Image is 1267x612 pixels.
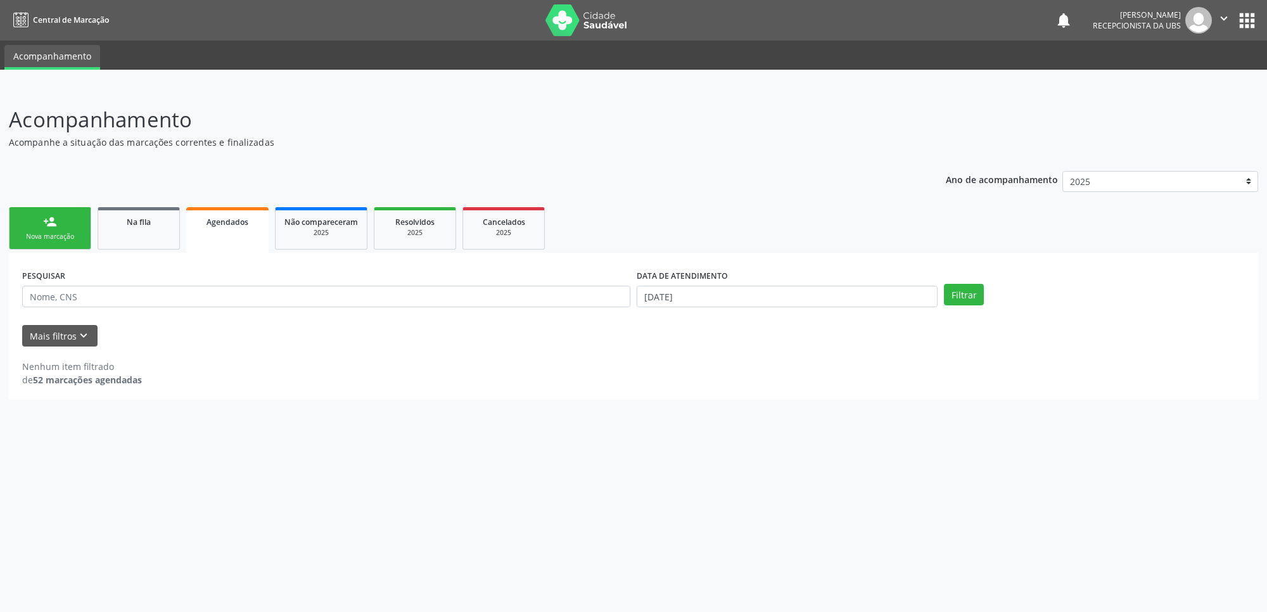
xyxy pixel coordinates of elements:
[4,45,100,70] a: Acompanhamento
[22,373,142,386] div: de
[22,286,630,307] input: Nome, CNS
[472,228,535,238] div: 2025
[9,104,883,136] p: Acompanhamento
[1055,11,1073,29] button: notifications
[127,217,151,227] span: Na fila
[1093,10,1181,20] div: [PERSON_NAME]
[383,228,447,238] div: 2025
[946,171,1058,187] p: Ano de acompanhamento
[284,228,358,238] div: 2025
[284,217,358,227] span: Não compareceram
[33,374,142,386] strong: 52 marcações agendadas
[1236,10,1258,32] button: apps
[395,217,435,227] span: Resolvidos
[1093,20,1181,31] span: Recepcionista da UBS
[22,360,142,373] div: Nenhum item filtrado
[9,10,109,30] a: Central de Marcação
[1185,7,1212,34] img: img
[1212,7,1236,34] button: 
[18,232,82,241] div: Nova marcação
[483,217,525,227] span: Cancelados
[22,266,65,286] label: PESQUISAR
[944,284,984,305] button: Filtrar
[9,136,883,149] p: Acompanhe a situação das marcações correntes e finalizadas
[637,266,728,286] label: DATA DE ATENDIMENTO
[77,329,91,343] i: keyboard_arrow_down
[207,217,248,227] span: Agendados
[637,286,938,307] input: Selecione um intervalo
[1217,11,1231,25] i: 
[22,325,98,347] button: Mais filtroskeyboard_arrow_down
[33,15,109,25] span: Central de Marcação
[43,215,57,229] div: person_add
